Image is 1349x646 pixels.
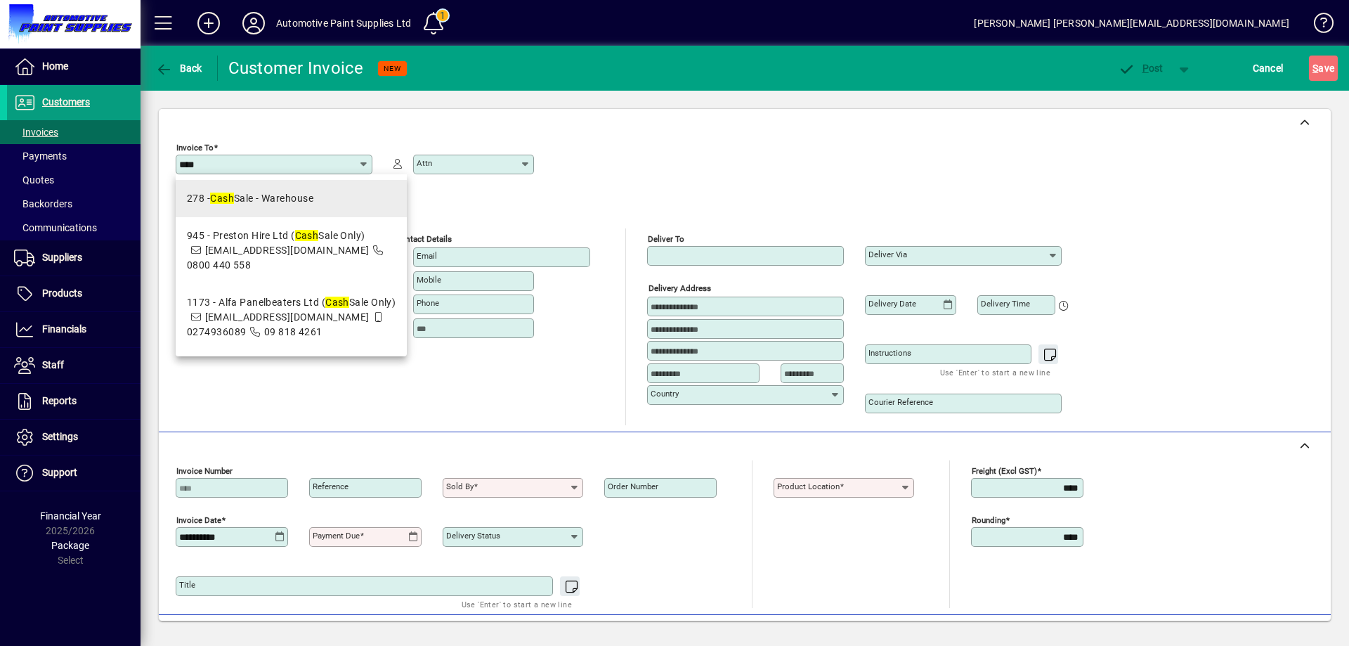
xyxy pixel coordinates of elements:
span: ost [1118,63,1164,74]
mat-label: Delivery date [868,299,916,309]
mat-hint: Use 'Enter' to start a new line [462,596,572,612]
span: NEW [384,64,401,73]
button: Profile [231,11,276,36]
mat-label: Phone [417,298,439,308]
button: Save [1309,56,1338,81]
button: Add [186,11,231,36]
mat-label: Rounding [972,515,1005,525]
mat-label: Deliver via [868,250,907,259]
a: Settings [7,420,141,455]
mat-label: Order number [608,482,658,491]
span: Suppliers [42,252,82,263]
a: Invoices [7,120,141,144]
div: [PERSON_NAME] [PERSON_NAME][EMAIL_ADDRESS][DOMAIN_NAME] [974,12,1289,34]
span: Financials [42,323,86,335]
a: Communications [7,216,141,240]
em: Cash [295,230,319,241]
mat-label: Reference [313,482,348,491]
mat-option: 1173 - Alfa Panelbeaters Ltd (Cash Sale Only) [176,284,407,351]
span: Quotes [14,174,54,186]
span: Package [51,540,89,551]
span: Customers [42,96,90,108]
span: Staff [42,359,64,370]
span: Invoices [14,127,58,138]
a: Knowledge Base [1303,3,1331,49]
div: 1173 - Alfa Panelbeaters Ltd ( Sale Only) [187,295,396,310]
span: Reports [42,395,77,406]
mat-label: Invoice To [176,143,214,153]
a: Quotes [7,168,141,192]
span: Back [155,63,202,74]
mat-label: Deliver To [648,234,684,244]
div: 945 - Preston Hire Ltd ( Sale Only) [187,228,396,243]
mat-label: Payment due [313,531,360,541]
a: Home [7,49,141,84]
button: Post [1111,56,1171,81]
mat-label: Email [417,251,437,261]
mat-label: Country [651,389,679,399]
a: Backorders [7,192,141,216]
div: Automotive Paint Supplies Ltd [276,12,411,34]
span: Communications [14,222,97,233]
span: Financial Year [40,510,101,522]
a: Staff [7,348,141,383]
span: Home [42,60,68,72]
mat-label: Invoice date [176,515,221,525]
span: Products [42,288,82,299]
mat-option: 945 - Preston Hire Ltd (Cash Sale Only) [176,217,407,284]
span: Payments [14,150,67,162]
span: S [1312,63,1318,74]
mat-option: 278 - Cash Sale - Warehouse [176,180,407,217]
app-page-header-button: Back [141,56,218,81]
span: Backorders [14,198,72,209]
span: Settings [42,431,78,442]
mat-hint: Use 'Enter' to start a new line [940,364,1050,380]
span: ave [1312,57,1334,79]
mat-label: Courier Reference [868,397,933,407]
em: Cash [210,193,234,204]
mat-label: Delivery status [446,531,500,541]
span: P [1142,63,1149,74]
mat-label: Attn [417,158,432,168]
span: 0274936089 [187,326,246,337]
mat-label: Product location [777,482,840,491]
div: Customer Invoice [228,57,364,79]
div: 278 - Sale - Warehouse [187,191,313,206]
mat-label: Invoice number [176,466,233,476]
mat-label: Mobile [417,275,441,285]
span: Support [42,467,77,478]
button: Cancel [1249,56,1287,81]
a: Payments [7,144,141,168]
a: Reports [7,384,141,419]
mat-label: Title [179,580,195,590]
span: [EMAIL_ADDRESS][DOMAIN_NAME] [205,311,370,323]
mat-label: Sold by [446,482,474,491]
mat-label: Freight (excl GST) [972,466,1037,476]
button: Back [152,56,206,81]
span: 09 818 4261 [264,326,322,337]
a: Support [7,456,141,491]
em: Cash [325,297,349,308]
a: Financials [7,312,141,347]
a: Products [7,276,141,311]
span: 0800 440 558 [187,259,251,271]
span: Cancel [1253,57,1284,79]
span: [EMAIL_ADDRESS][DOMAIN_NAME] [205,245,370,256]
mat-label: Instructions [868,348,911,358]
a: Suppliers [7,240,141,276]
mat-label: Delivery time [981,299,1030,309]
